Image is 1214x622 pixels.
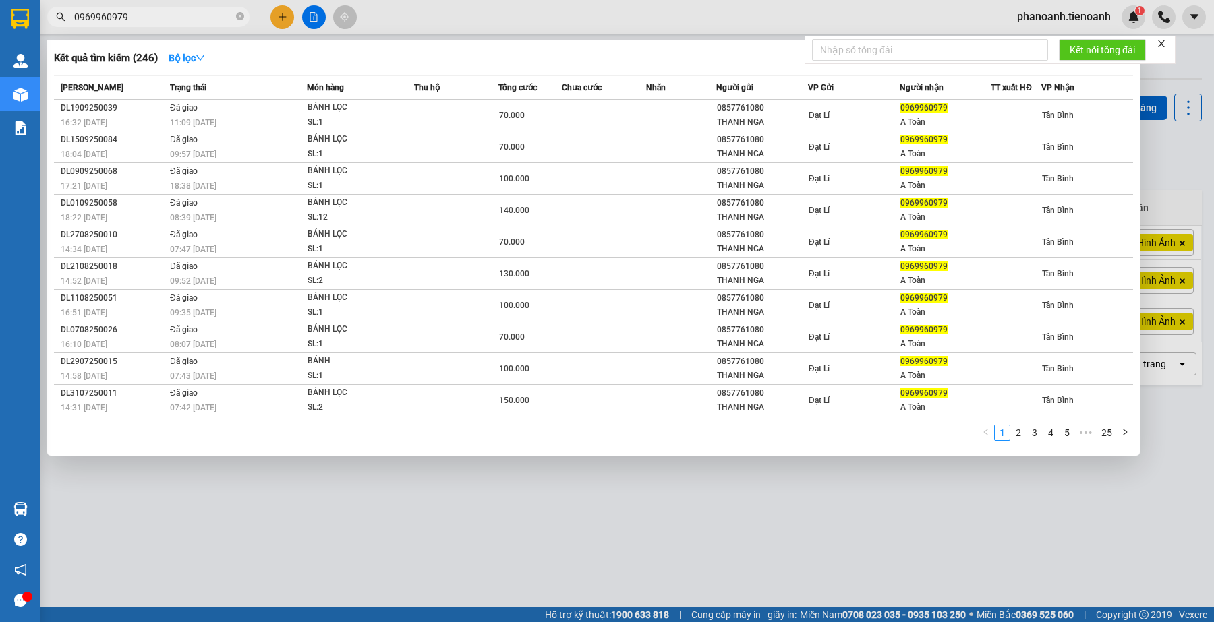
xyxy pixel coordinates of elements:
div: BÁNH LỌC [308,164,409,179]
div: DL0109250058 [61,196,166,210]
span: 14:34 [DATE] [61,245,107,254]
span: Chưa cước [562,83,602,92]
span: Tân Bình [1042,111,1074,120]
div: 0857761080 [717,133,807,147]
span: Tân Bình [1042,206,1074,215]
span: 140.000 [499,206,529,215]
span: Người gửi [716,83,753,92]
a: 1 [995,425,1010,440]
span: Đạt Lí [809,142,830,152]
button: Kết nối tổng đài [1059,39,1146,61]
div: 0857761080 [717,101,807,115]
span: close [1157,39,1166,49]
img: warehouse-icon [13,54,28,68]
div: A Toàn [900,115,991,129]
li: 4 [1043,425,1059,441]
div: A Toàn [900,179,991,193]
span: 0969960979 [900,261,948,271]
span: 09:57 [DATE] [170,150,216,159]
span: message [14,594,27,607]
div: THANH NGA [717,274,807,288]
span: 150.000 [499,396,529,405]
a: 25 [1097,425,1116,440]
span: Đã giao [170,356,198,366]
div: THANH NGA [717,400,807,414]
span: down [196,53,205,63]
span: 16:10 [DATE] [61,340,107,349]
div: DL2108250018 [61,259,166,274]
span: Đã giao [170,166,198,176]
span: 0969960979 [900,293,948,303]
span: close-circle [236,12,244,20]
span: 0969960979 [900,103,948,113]
span: Đã giao [170,293,198,303]
span: Tân Bình [1042,237,1074,247]
div: DL1108250051 [61,291,166,305]
div: SL: 2 [308,400,409,415]
span: notification [14,563,27,576]
div: THANH NGA [717,115,807,129]
strong: Bộ lọc [169,53,205,63]
div: SL: 1 [308,179,409,193]
span: Trạng thái [170,83,206,92]
div: DL0708250026 [61,323,166,337]
span: 07:47 [DATE] [170,245,216,254]
div: A Toàn [900,210,991,224]
span: Đã giao [170,103,198,113]
span: 14:31 [DATE] [61,403,107,412]
div: THANH NGA [717,369,807,383]
span: 100.000 [499,301,529,310]
span: 0969960979 [900,230,948,239]
span: 16:51 [DATE] [61,308,107,317]
span: 18:04 [DATE] [61,150,107,159]
span: close-circle [236,11,244,24]
span: question-circle [14,533,27,546]
div: DL3107250011 [61,386,166,400]
li: Previous Page [978,425,994,441]
span: right [1121,428,1129,436]
span: search [56,12,65,22]
span: 11:09 [DATE] [170,118,216,127]
button: Bộ lọcdown [158,47,216,69]
span: 17:21 [DATE] [61,181,107,191]
div: BÁNH LỌC [308,385,409,400]
div: A Toàn [900,147,991,161]
img: logo-vxr [11,9,29,29]
span: ••• [1075,425,1097,441]
a: 4 [1043,425,1058,440]
span: 08:07 [DATE] [170,340,216,349]
div: 0857761080 [717,291,807,305]
span: Đã giao [170,325,198,334]
span: 08:39 [DATE] [170,213,216,222]
span: Nhãn [646,83,666,92]
div: SL: 1 [308,242,409,257]
li: Next Page [1117,425,1133,441]
span: 14:58 [DATE] [61,371,107,381]
span: Tân Bình [1042,269,1074,278]
div: BÁNH LỌC [308,132,409,147]
span: 16:32 [DATE] [61,118,107,127]
div: A Toàn [900,369,991,383]
div: DL0909250068 [61,164,166,179]
span: Tân Bình [1042,301,1074,310]
span: Đạt Lí [809,332,830,342]
div: SL: 1 [308,305,409,320]
input: Tìm tên, số ĐT hoặc mã đơn [74,9,233,24]
div: SL: 2 [308,274,409,288]
span: 0969960979 [900,166,948,176]
li: 5 [1059,425,1075,441]
div: THANH NGA [717,179,807,193]
span: Tân Bình [1042,142,1074,152]
span: Tổng cước [498,83,537,92]
span: 09:52 [DATE] [170,276,216,286]
div: BÁNH LỌC [308,195,409,210]
div: DL1509250084 [61,133,166,147]
span: Đã giao [170,230,198,239]
div: SL: 1 [308,337,409,352]
span: VP Nhận [1041,83,1074,92]
span: 0969960979 [900,388,948,398]
div: 0857761080 [717,196,807,210]
span: Đạt Lí [809,269,830,278]
span: 0969960979 [900,325,948,334]
div: DL2907250015 [61,354,166,369]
